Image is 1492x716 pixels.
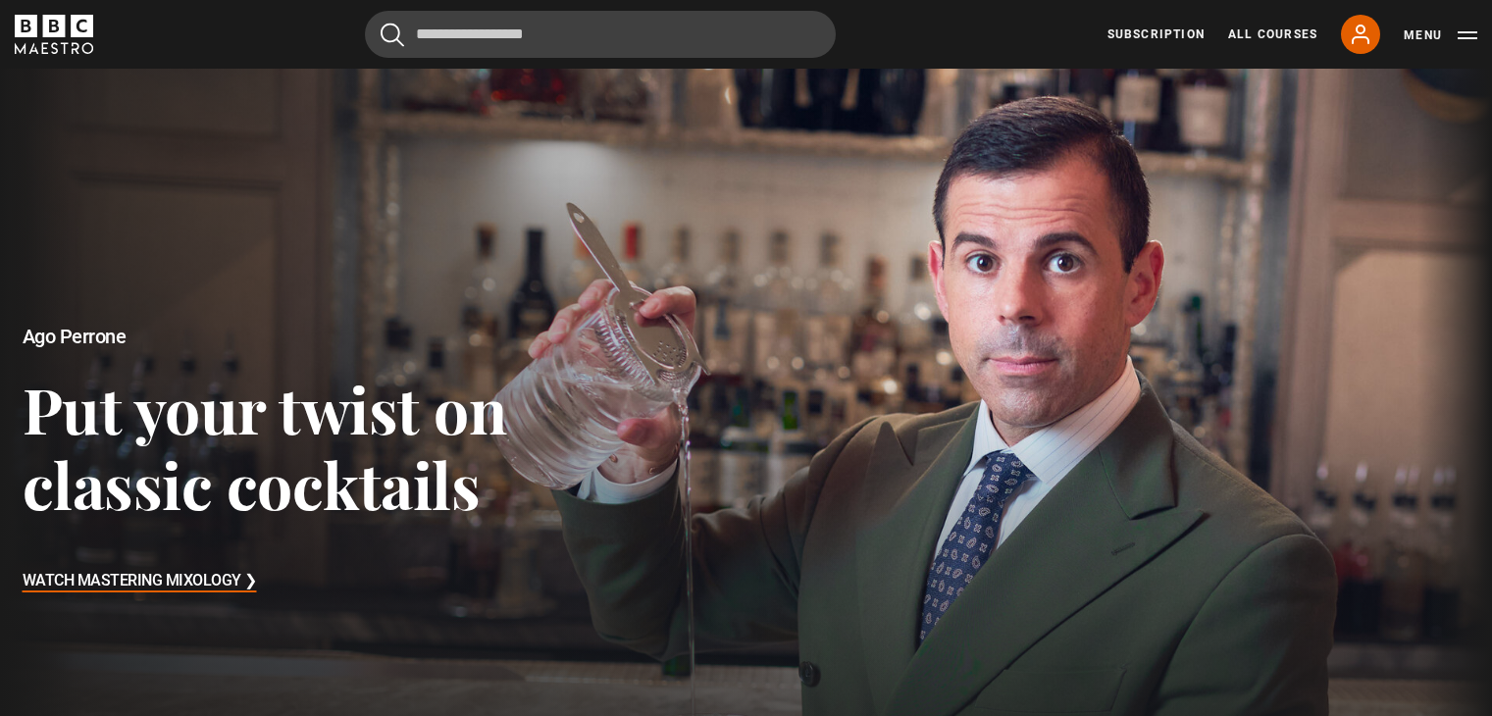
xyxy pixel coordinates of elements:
h3: Put your twist on classic cocktails [23,371,597,523]
button: Submit the search query [381,23,404,47]
svg: BBC Maestro [15,15,93,54]
input: Search [365,11,836,58]
h2: Ago Perrone [23,326,597,348]
h3: Watch Mastering Mixology ❯ [23,567,257,596]
a: All Courses [1228,26,1317,43]
button: Toggle navigation [1404,26,1477,45]
a: Subscription [1107,26,1205,43]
